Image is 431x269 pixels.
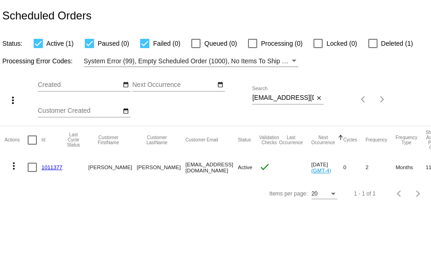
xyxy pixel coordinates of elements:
span: Locked (0) [326,38,357,49]
input: Search [252,94,314,102]
span: Paused (0) [98,38,129,49]
button: Change sorting for NextOccurrenceUtc [311,135,335,145]
button: Change sorting for Frequency [366,137,387,143]
button: Next page [373,90,391,109]
a: 1011377 [41,164,62,170]
span: Processing Error Codes: [2,57,73,65]
button: Change sorting for Cycles [343,137,357,143]
input: Customer Created [38,107,121,115]
span: Failed (0) [153,38,180,49]
span: Queued (0) [204,38,237,49]
button: Previous page [354,90,373,109]
mat-select: Items per page: [312,191,337,197]
span: 20 [312,190,318,197]
mat-cell: 2 [366,154,396,181]
button: Change sorting for CustomerLastName [137,135,177,145]
mat-header-cell: Actions [5,126,28,154]
mat-icon: more_vert [8,160,19,171]
span: Status: [2,40,23,47]
mat-cell: 0 [343,154,366,181]
span: Processing (0) [261,38,302,49]
mat-icon: date_range [123,81,129,89]
div: Items per page: [269,190,307,197]
mat-icon: date_range [217,81,224,89]
mat-cell: Months [396,154,425,181]
mat-cell: [PERSON_NAME] [137,154,185,181]
button: Change sorting for LastProcessingCycleId [67,132,80,147]
mat-cell: [PERSON_NAME] [88,154,136,181]
mat-header-cell: Validation Checks [259,126,279,154]
button: Next page [409,184,427,203]
span: Active [238,164,253,170]
button: Previous page [390,184,409,203]
button: Change sorting for Status [238,137,251,143]
mat-select: Filter by Processing Error Codes [84,55,298,67]
button: Change sorting for LastOccurrenceUtc [279,135,303,145]
h2: Scheduled Orders [2,9,91,22]
button: Change sorting for CustomerEmail [185,137,218,143]
div: 1 - 1 of 1 [354,190,376,197]
mat-cell: [EMAIL_ADDRESS][DOMAIN_NAME] [185,154,238,181]
button: Change sorting for FrequencyType [396,135,417,145]
input: Created [38,81,121,89]
button: Change sorting for Id [41,137,45,143]
mat-icon: more_vert [7,95,18,106]
mat-icon: date_range [123,108,129,115]
span: Active (1) [47,38,74,49]
a: (GMT-4) [311,167,331,173]
input: Next Occurrence [132,81,215,89]
span: Deleted (1) [381,38,413,49]
button: Change sorting for CustomerFirstName [88,135,128,145]
mat-cell: [DATE] [311,154,343,181]
mat-icon: close [316,95,322,102]
button: Clear [314,93,324,103]
mat-icon: check [259,161,270,172]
